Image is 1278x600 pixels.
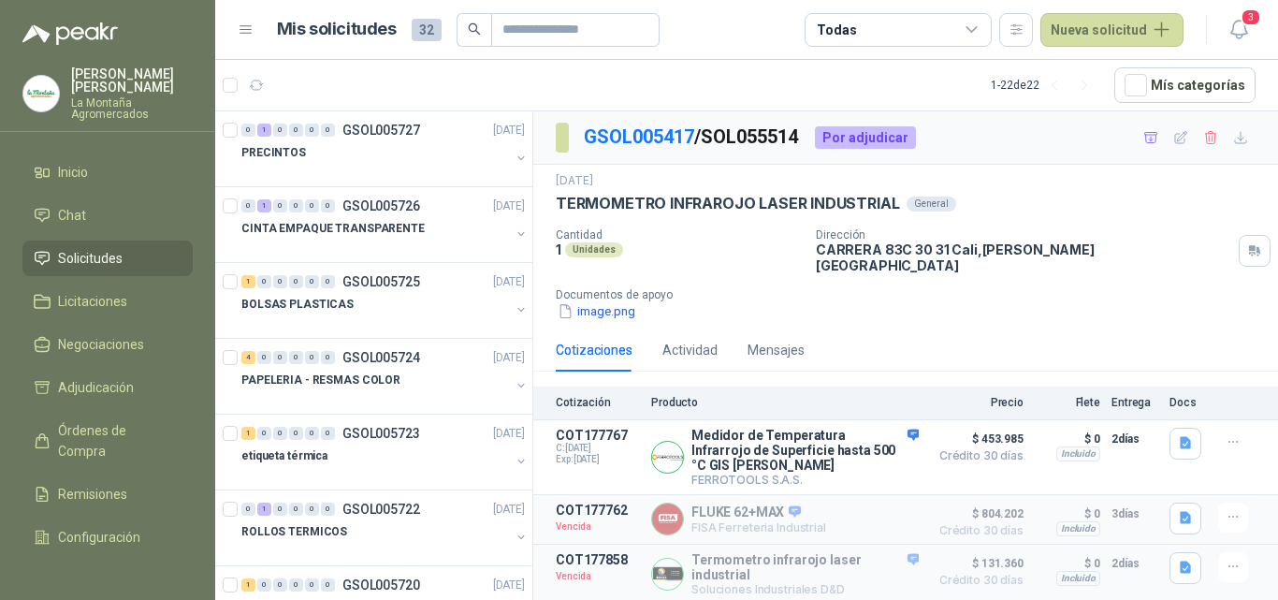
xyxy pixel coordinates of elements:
[58,248,123,269] span: Solicitudes
[22,476,193,512] a: Remisiones
[321,275,335,288] div: 0
[22,327,193,362] a: Negociaciones
[273,578,287,592] div: 0
[556,567,640,586] p: Vencida
[584,125,694,148] a: GSOL005417
[22,284,193,319] a: Licitaciones
[342,578,420,592] p: GSOL005720
[1035,396,1100,409] p: Flete
[241,220,425,238] p: CINTA EMPAQUE TRANSPARENTE
[691,473,919,487] p: FERROTOOLS S.A.S.
[1056,446,1100,461] div: Incluido
[321,351,335,364] div: 0
[748,340,805,360] div: Mensajes
[691,520,826,534] p: FISA Ferreteria Industrial
[58,291,127,312] span: Licitaciones
[241,296,354,314] p: BOLSAS PLASTICAS
[1111,552,1158,575] p: 2 días
[241,199,255,212] div: 0
[556,454,640,465] span: Exp: [DATE]
[241,144,306,162] p: PRECINTOS
[305,351,319,364] div: 0
[556,503,640,518] p: COT177762
[305,124,319,137] div: 0
[22,370,193,405] a: Adjudicación
[691,552,919,582] p: Termometro infrarojo laser industrial
[289,351,303,364] div: 0
[907,197,956,212] div: General
[817,20,856,40] div: Todas
[257,578,271,592] div: 0
[556,241,561,257] p: 1
[412,19,442,41] span: 32
[22,22,118,45] img: Logo peakr
[241,372,400,389] p: PAPELERIA - RESMAS COLOR
[58,162,88,183] span: Inicio
[556,301,637,321] button: image.png
[321,199,335,212] div: 0
[691,428,919,473] p: Medidor de Temperatura Infrarrojo de Superficie hasta 500 °C GIS [PERSON_NAME]
[815,126,916,149] div: Por adjudicar
[241,427,255,440] div: 1
[289,199,303,212] div: 0
[1056,571,1100,586] div: Incluido
[22,154,193,190] a: Inicio
[991,70,1099,100] div: 1 - 22 de 22
[257,124,271,137] div: 1
[691,505,826,521] p: FLUKE 62+MAX
[257,199,271,212] div: 1
[556,396,640,409] p: Cotización
[22,520,193,555] a: Configuración
[493,501,525,519] p: [DATE]
[556,428,640,443] p: COT177767
[652,504,683,534] img: Company Logo
[289,427,303,440] div: 0
[1111,396,1158,409] p: Entrega
[71,67,193,94] p: [PERSON_NAME] [PERSON_NAME]
[241,195,529,255] a: 0 1 0 0 0 0 GSOL005726[DATE] CINTA EMPAQUE TRANSPARENTE
[342,351,420,364] p: GSOL005724
[556,552,640,567] p: COT177858
[58,377,134,398] span: Adjudicación
[1111,503,1158,525] p: 3 días
[493,349,525,367] p: [DATE]
[1222,13,1256,47] button: 3
[241,119,529,179] a: 0 1 0 0 0 0 GSOL005727[DATE] PRECINTOS
[342,427,420,440] p: GSOL005723
[493,577,525,594] p: [DATE]
[342,199,420,212] p: GSOL005726
[22,241,193,276] a: Solicitudes
[241,275,255,288] div: 1
[289,275,303,288] div: 0
[556,288,1271,301] p: Documentos de apoyo
[273,427,287,440] div: 0
[1040,13,1184,47] button: Nueva solicitud
[1114,67,1256,103] button: Mís categorías
[652,442,683,473] img: Company Logo
[273,503,287,516] div: 0
[305,199,319,212] div: 0
[289,503,303,516] div: 0
[342,503,420,516] p: GSOL005722
[342,275,420,288] p: GSOL005725
[305,578,319,592] div: 0
[493,425,525,443] p: [DATE]
[241,523,347,541] p: ROLLOS TERMICOS
[58,334,144,355] span: Negociaciones
[257,427,271,440] div: 0
[930,552,1024,575] span: $ 131.360
[651,396,919,409] p: Producto
[1169,396,1207,409] p: Docs
[321,124,335,137] div: 0
[257,275,271,288] div: 0
[556,194,899,213] p: TERMOMETRO INFRAROJO LASER INDUSTRIAL
[241,422,529,482] a: 1 0 0 0 0 0 GSOL005723[DATE] etiqueta térmica
[1111,428,1158,450] p: 2 días
[1035,428,1100,450] p: $ 0
[930,450,1024,461] span: Crédito 30 días
[305,275,319,288] div: 0
[662,340,718,360] div: Actividad
[493,198,525,215] p: [DATE]
[58,205,86,226] span: Chat
[241,447,327,465] p: etiqueta térmica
